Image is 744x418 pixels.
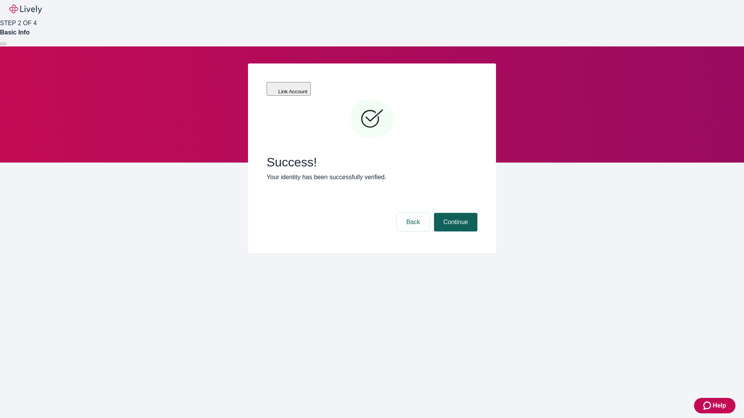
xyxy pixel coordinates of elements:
button: Back [397,213,429,231]
button: Continue [434,213,477,231]
button: Zendesk support iconHelp [694,398,735,413]
button: Link Account [267,82,311,96]
svg: Checkmark icon [349,96,395,142]
span: Success! [267,155,477,170]
span: Help [713,401,726,410]
p: Your identity has been successfully verified. [267,173,477,182]
img: Lively [9,5,42,14]
svg: Zendesk support icon [703,401,713,410]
